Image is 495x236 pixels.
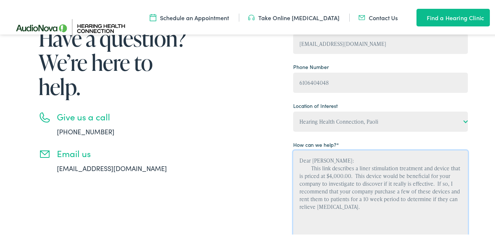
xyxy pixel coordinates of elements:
[248,12,339,20] a: Take Online [MEDICAL_DATA]
[57,126,114,135] a: [PHONE_NUMBER]
[358,12,398,20] a: Contact Us
[293,32,468,52] input: example@gmail.com
[150,12,229,20] a: Schedule an Appointment
[57,147,189,157] h3: Email us
[293,139,339,147] label: How can we help?
[358,12,365,20] img: utility icon
[416,12,423,21] img: utility icon
[39,0,189,97] h1: Need help? Have a question? We’re here to help.
[293,101,338,108] label: Location of Interest
[416,7,490,25] a: Find a Hearing Clinic
[57,110,189,121] h3: Give us a call
[150,12,156,20] img: utility icon
[293,71,468,91] input: (XXX) XXX - XXXX
[57,162,167,171] a: [EMAIL_ADDRESS][DOMAIN_NAME]
[248,12,255,20] img: utility icon
[293,62,329,69] label: Phone Number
